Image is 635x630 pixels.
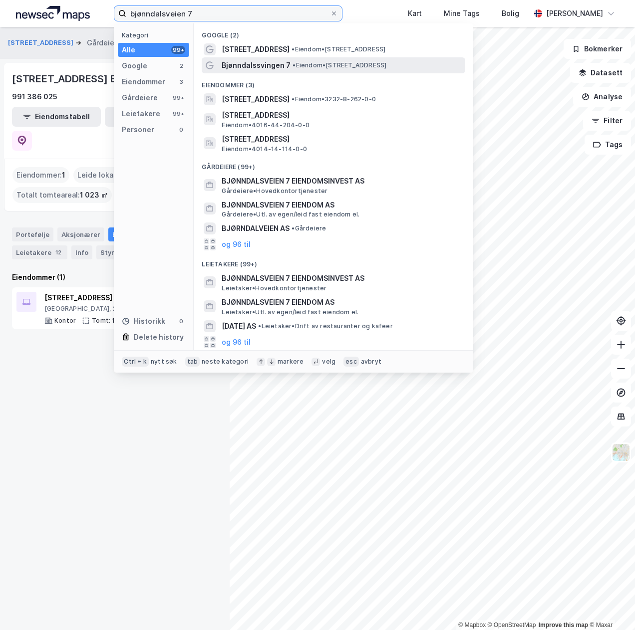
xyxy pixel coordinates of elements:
span: 1 023 ㎡ [80,189,108,201]
div: Eiendommer (3) [194,73,473,91]
div: markere [278,358,304,366]
a: Mapbox [458,622,486,629]
button: Filter [583,111,631,131]
span: Eiendom • 4014-14-114-0-0 [222,145,307,153]
div: Leide lokasjoner : [73,167,144,183]
div: [STREET_ADDRESS] [44,292,195,304]
div: esc [343,357,359,367]
span: Eiendom • 4016-44-204-0-0 [222,121,310,129]
div: [PERSON_NAME] [546,7,603,19]
span: BJØNNDALSVEIEN 7 EIENDOMSINVEST AS [222,272,461,284]
button: Eiendomstabell [12,107,101,127]
div: 12 [53,247,63,257]
span: [STREET_ADDRESS] [222,43,290,55]
span: Leietaker • Hovedkontortjenester [222,284,326,292]
button: [STREET_ADDRESS] [8,38,75,48]
div: Google (2) [194,23,473,41]
iframe: Chat Widget [585,582,635,630]
a: Improve this map [539,622,588,629]
div: Portefølje [12,227,53,241]
span: • [292,224,295,232]
span: • [292,45,295,53]
div: Alle [122,44,135,56]
button: Bokmerker [564,39,631,59]
div: nytt søk [151,358,177,366]
div: 0 [177,317,185,325]
span: BJØNNDALSVEIEN 7 EIENDOM AS [222,296,461,308]
div: Leietakere [122,108,160,120]
div: Kategori [122,31,189,39]
div: velg [322,358,335,366]
div: 99+ [171,94,185,102]
div: Eiendommer [122,76,165,88]
div: 0 [177,126,185,134]
button: og 96 til [222,336,251,348]
span: [DATE] AS [222,320,256,332]
div: Kart [408,7,422,19]
div: Historikk [122,315,165,327]
div: Info [71,245,92,259]
span: Gårdeiere • Utl. av egen/leid fast eiendom el. [222,210,359,218]
div: Eiendommer (1) [12,271,218,283]
div: Google [122,60,147,72]
div: [STREET_ADDRESS] EIENDOM AS [12,71,172,87]
div: avbryt [361,358,381,366]
button: og 96 til [222,238,251,250]
div: 2 [177,62,185,70]
span: BJØNNDALSVEIEN 7 EIENDOM AS [222,199,461,211]
input: Søk på adresse, matrikkel, gårdeiere, leietakere eller personer [126,6,329,21]
span: Gårdeiere • Hovedkontortjenester [222,187,327,195]
span: Leietaker • Drift av restauranter og kafeer [258,322,392,330]
a: OpenStreetMap [488,622,536,629]
div: Ctrl + k [122,357,149,367]
img: logo.a4113a55bc3d86da70a041830d287a7e.svg [16,6,90,21]
span: BJØRNDALVEIEN AS [222,222,290,234]
span: Bjønndalssvingen 7 [222,59,291,71]
div: Leietakere (99+) [194,252,473,270]
div: Totalt tomteareal : [12,187,112,203]
div: 99+ [171,110,185,118]
div: Eiendommer [108,227,170,241]
div: Kontor [54,317,76,325]
div: 3 [177,78,185,86]
div: Gårdeiere [122,92,158,104]
div: Mine Tags [444,7,480,19]
div: 991 386 025 [12,91,57,103]
span: Eiendom • 3232-8-262-0-0 [292,95,376,103]
div: neste kategori [202,358,249,366]
span: Eiendom • [STREET_ADDRESS] [292,45,385,53]
div: Aksjonærer [57,227,104,241]
div: Bolig [502,7,519,19]
span: BJØNNDALSVEIEN 7 EIENDOMSINVEST AS [222,175,461,187]
span: [STREET_ADDRESS] [222,133,461,145]
div: [GEOGRAPHIC_DATA], 231/264 [44,305,195,313]
button: Tags [585,135,631,155]
span: Eiendom • [STREET_ADDRESS] [293,61,386,69]
button: Leietakertabell [105,107,194,127]
div: tab [185,357,200,367]
div: 99+ [171,46,185,54]
span: • [292,95,295,103]
div: Styret [96,245,137,259]
span: Gårdeiere [292,224,326,232]
button: Datasett [570,63,631,83]
div: Kontrollprogram for chat [585,582,635,630]
span: Leietaker • Utl. av egen/leid fast eiendom el. [222,308,358,316]
span: [STREET_ADDRESS] [222,93,290,105]
span: • [293,61,296,69]
div: Eiendommer : [12,167,69,183]
button: Analyse [573,87,631,107]
img: Z [612,443,631,462]
div: Gårdeiere (99+) [194,155,473,173]
div: Leietakere [12,245,67,259]
div: Tomt: 1 023 ㎡ [92,317,136,325]
span: 1 [62,169,65,181]
div: Personer [122,124,154,136]
span: • [258,322,261,330]
div: Gårdeier [87,37,117,49]
div: Delete history [134,331,184,343]
span: [STREET_ADDRESS] [222,109,461,121]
